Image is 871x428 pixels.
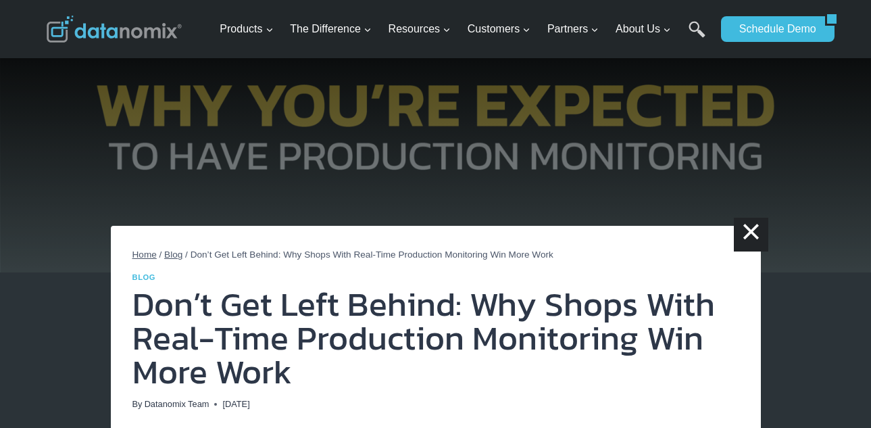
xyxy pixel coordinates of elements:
[47,16,182,43] img: Datanomix
[214,7,714,51] nav: Primary Navigation
[159,249,162,260] span: /
[721,16,825,42] a: Schedule Demo
[164,249,182,260] a: Blog
[468,20,530,38] span: Customers
[132,249,157,260] a: Home
[616,20,671,38] span: About Us
[132,287,739,389] h1: Don’t Get Left Behind: Why Shops With Real-Time Production Monitoring Win More Work
[132,247,739,262] nav: Breadcrumbs
[222,398,249,411] time: [DATE]
[389,20,451,38] span: Resources
[132,398,143,411] span: By
[734,218,768,252] a: ×
[191,249,553,260] span: Don’t Get Left Behind: Why Shops With Real-Time Production Monitoring Win More Work
[220,20,273,38] span: Products
[547,20,599,38] span: Partners
[132,273,156,281] a: Blog
[290,20,372,38] span: The Difference
[145,399,209,409] a: Datanomix Team
[689,21,705,51] a: Search
[185,249,188,260] span: /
